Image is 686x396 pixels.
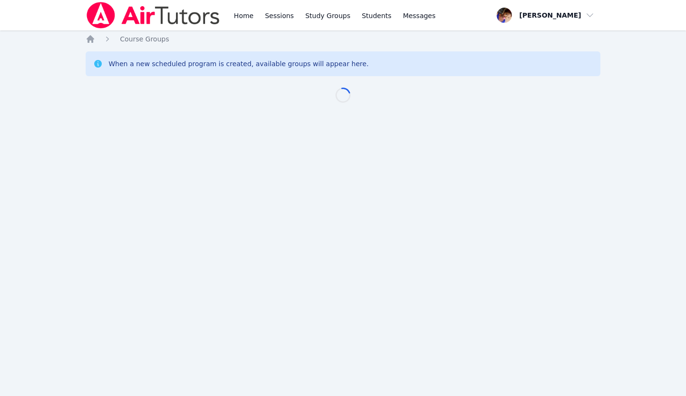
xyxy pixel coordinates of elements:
nav: Breadcrumb [86,34,600,44]
a: Course Groups [120,34,169,44]
span: Course Groups [120,35,169,43]
span: Messages [403,11,436,20]
div: When a new scheduled program is created, available groups will appear here. [108,59,369,69]
img: Air Tutors [86,2,220,29]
